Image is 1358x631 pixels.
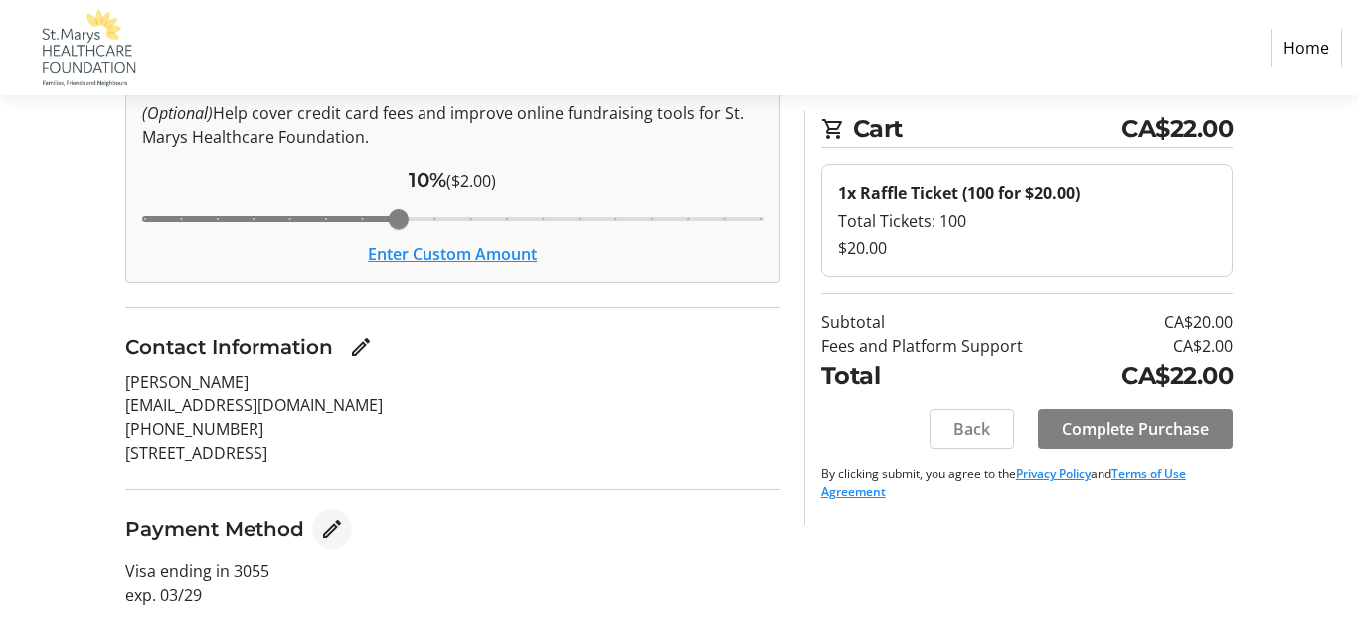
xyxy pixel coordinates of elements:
strong: 1x Raffle Ticket (100 for $20.00) [838,182,1080,204]
h3: Payment Method [125,514,304,544]
div: Total Tickets: 100 [838,209,1216,233]
td: Subtotal [821,310,1087,334]
td: CA$2.00 [1087,334,1233,358]
button: Edit Payment Method [312,509,352,549]
button: Complete Purchase [1038,409,1233,449]
td: Fees and Platform Support [821,334,1087,358]
button: Edit Contact Information [341,327,381,367]
em: (Optional) [142,102,213,124]
p: Help cover credit card fees and improve online fundraising tools for St. Marys Healthcare Foundat... [142,101,764,149]
a: Home [1271,29,1342,67]
a: Privacy Policy [1016,465,1091,482]
p: [EMAIL_ADDRESS][DOMAIN_NAME] [125,394,780,417]
td: Total [821,358,1087,394]
button: Enter Custom Amount [368,242,537,266]
p: By clicking submit, you agree to the and [821,465,1233,501]
span: 10% [409,168,446,192]
span: CA$22.00 [1121,111,1233,147]
span: Cart [853,111,1121,147]
img: St. Marys Healthcare Foundation's Logo [16,8,157,87]
p: [STREET_ADDRESS] [125,441,780,465]
div: ($2.00) [142,165,764,195]
a: Terms of Use Agreement [821,465,1186,500]
div: $20.00 [838,237,1216,260]
p: [PHONE_NUMBER] [125,417,780,441]
span: Complete Purchase [1062,417,1209,441]
p: Visa ending in 3055 exp. 03/29 [125,559,780,607]
span: Back [953,417,990,441]
td: CA$20.00 [1087,310,1233,334]
button: Back [930,409,1014,449]
p: [PERSON_NAME] [125,370,780,394]
td: CA$22.00 [1087,358,1233,394]
h3: Contact Information [125,332,333,362]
